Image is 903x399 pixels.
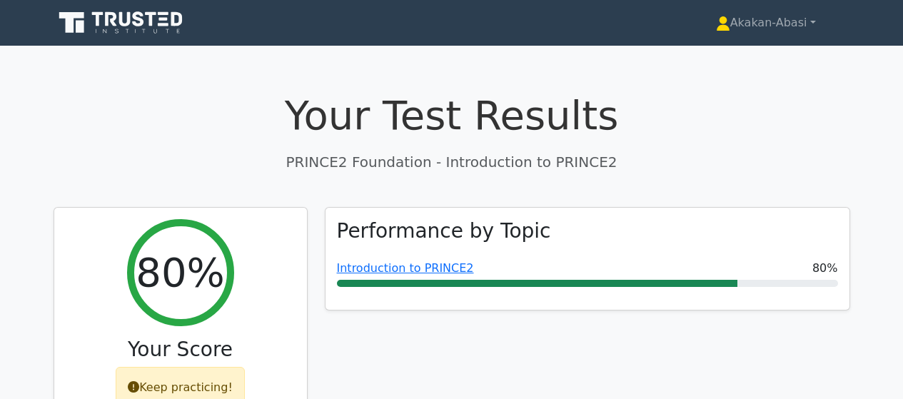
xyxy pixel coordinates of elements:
h3: Performance by Topic [337,219,551,243]
p: PRINCE2 Foundation - Introduction to PRINCE2 [54,151,850,173]
span: 80% [812,260,838,277]
h3: Your Score [66,338,296,362]
h1: Your Test Results [54,91,850,139]
h2: 80% [136,248,224,296]
a: Akakan-Abasi [682,9,850,37]
a: Introduction to PRINCE2 [337,261,474,275]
